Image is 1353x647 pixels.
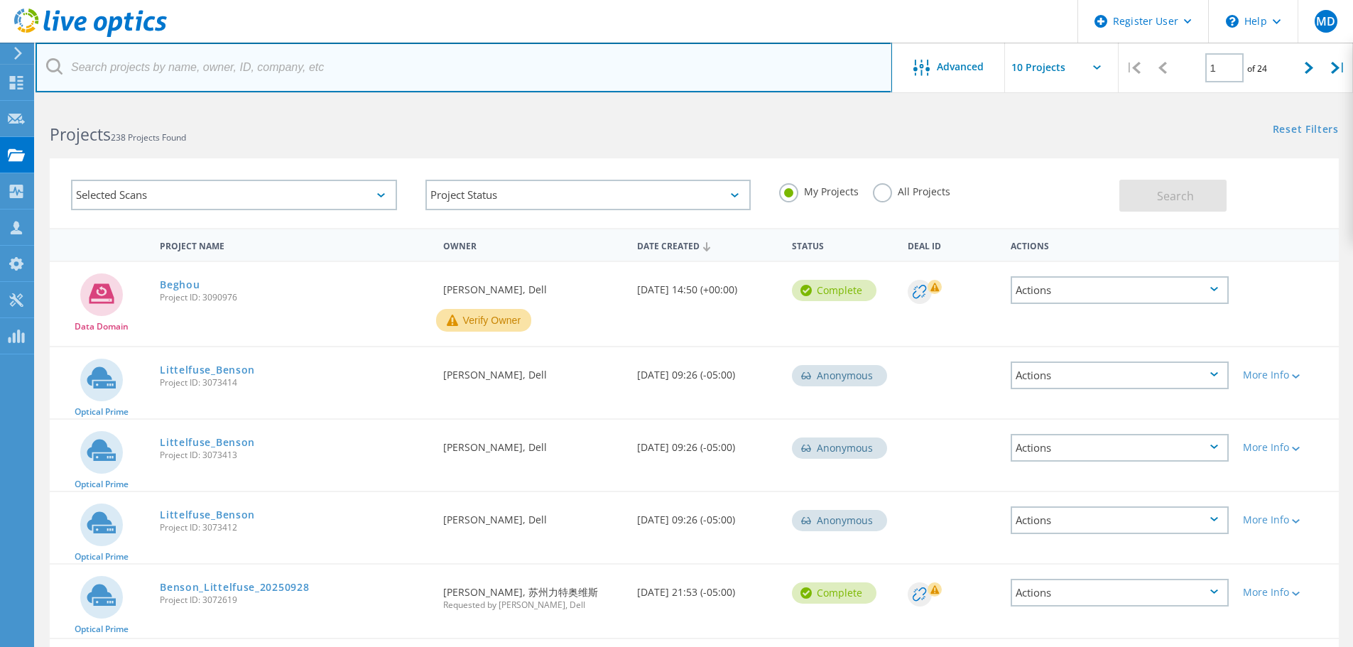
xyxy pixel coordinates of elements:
[873,183,950,197] label: All Projects
[436,262,629,309] div: [PERSON_NAME], Dell
[792,582,876,604] div: Complete
[436,565,629,624] div: [PERSON_NAME], 苏州力特奥维斯
[160,510,255,520] a: Littelfuse_Benson
[153,232,436,258] div: Project Name
[160,280,200,290] a: Beghou
[1011,579,1229,607] div: Actions
[792,510,887,531] div: Anonymous
[425,180,751,210] div: Project Status
[792,280,876,301] div: Complete
[436,492,629,539] div: [PERSON_NAME], Dell
[50,123,111,146] b: Projects
[1243,587,1332,597] div: More Info
[630,420,785,467] div: [DATE] 09:26 (-05:00)
[792,365,887,386] div: Anonymous
[1119,180,1227,212] button: Search
[630,347,785,394] div: [DATE] 09:26 (-05:00)
[436,309,531,332] button: Verify Owner
[75,322,129,331] span: Data Domain
[160,379,429,387] span: Project ID: 3073414
[160,293,429,302] span: Project ID: 3090976
[75,480,129,489] span: Optical Prime
[1157,188,1194,204] span: Search
[1011,434,1229,462] div: Actions
[111,131,186,143] span: 238 Projects Found
[1324,43,1353,93] div: |
[1243,442,1332,452] div: More Info
[901,232,1004,258] div: Deal Id
[630,262,785,309] div: [DATE] 14:50 (+00:00)
[1011,276,1229,304] div: Actions
[792,437,887,459] div: Anonymous
[71,180,397,210] div: Selected Scans
[75,625,129,634] span: Optical Prime
[1273,124,1339,136] a: Reset Filters
[1004,232,1236,258] div: Actions
[1119,43,1148,93] div: |
[36,43,892,92] input: Search projects by name, owner, ID, company, etc
[779,183,859,197] label: My Projects
[630,492,785,539] div: [DATE] 09:26 (-05:00)
[75,553,129,561] span: Optical Prime
[436,347,629,394] div: [PERSON_NAME], Dell
[1316,16,1335,27] span: MD
[160,596,429,604] span: Project ID: 3072619
[14,30,167,40] a: Live Optics Dashboard
[436,232,629,258] div: Owner
[630,565,785,611] div: [DATE] 21:53 (-05:00)
[75,408,129,416] span: Optical Prime
[1011,361,1229,389] div: Actions
[160,451,429,460] span: Project ID: 3073413
[436,420,629,467] div: [PERSON_NAME], Dell
[160,523,429,532] span: Project ID: 3073412
[1243,515,1332,525] div: More Info
[785,232,901,258] div: Status
[160,437,255,447] a: Littelfuse_Benson
[630,232,785,259] div: Date Created
[937,62,984,72] span: Advanced
[1247,62,1267,75] span: of 24
[1243,370,1332,380] div: More Info
[160,365,255,375] a: Littelfuse_Benson
[443,601,622,609] span: Requested by [PERSON_NAME], Dell
[1226,15,1239,28] svg: \n
[1011,506,1229,534] div: Actions
[160,582,309,592] a: Benson_Littelfuse_20250928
